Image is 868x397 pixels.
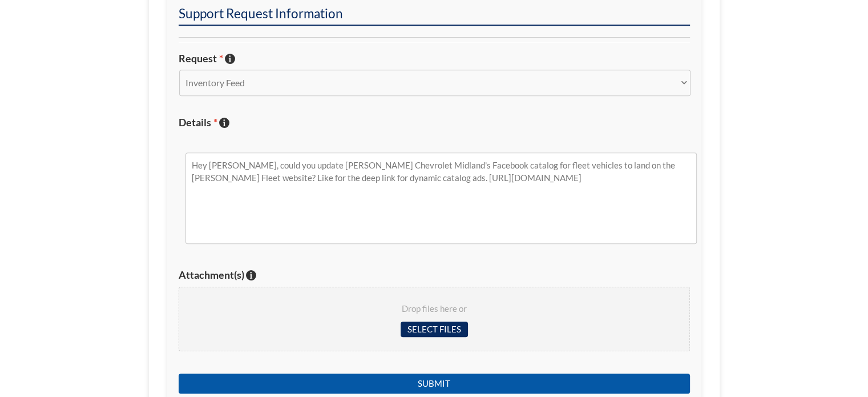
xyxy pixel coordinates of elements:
span: Drop files here or [193,301,676,317]
h2: Support Request Information [179,5,690,26]
input: Submit [179,374,690,394]
span: Details [179,116,217,129]
span: Attachment(s) [179,268,244,281]
input: Select files [401,322,468,337]
span: Request [179,52,223,65]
